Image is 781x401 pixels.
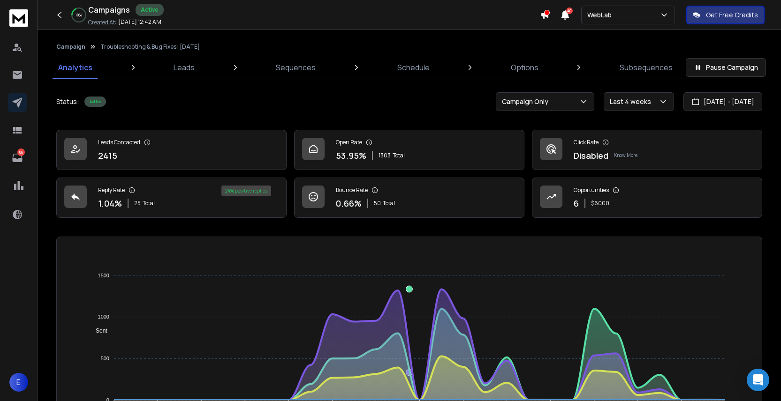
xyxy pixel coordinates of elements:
[336,149,366,162] p: 53.95 %
[706,10,758,20] p: Get Free Credits
[620,62,673,73] p: Subsequences
[502,97,552,106] p: Campaign Only
[84,97,106,107] div: Active
[76,12,82,18] p: 19 %
[174,62,195,73] p: Leads
[89,327,107,334] span: Sent
[397,62,430,73] p: Schedule
[511,62,538,73] p: Options
[392,56,435,79] a: Schedule
[747,369,769,391] div: Open Intercom Messenger
[98,139,140,146] p: Leads Contacted
[98,197,122,210] p: 1.04 %
[221,186,271,196] div: 24 % positive replies
[101,356,109,361] tspan: 500
[294,130,524,170] a: Open Rate53.95%1303Total
[294,178,524,218] a: Bounce Rate0.66%50Total
[98,186,125,194] p: Reply Rate
[686,6,765,24] button: Get Free Credits
[566,7,573,14] span: 40
[591,200,609,207] p: $ 6000
[379,152,391,159] span: 1303
[574,197,579,210] p: 6
[9,373,28,392] button: E
[98,273,109,278] tspan: 1500
[56,130,287,170] a: Leads Contacted2415
[336,186,368,194] p: Bounce Rate
[56,43,85,51] button: Campaign
[118,18,161,26] p: [DATE] 12:42 AM
[270,56,321,79] a: Sequences
[683,92,762,111] button: [DATE] - [DATE]
[383,200,395,207] span: Total
[8,149,27,167] a: 86
[134,200,141,207] span: 25
[88,4,130,15] h1: Campaigns
[393,152,405,159] span: Total
[88,19,116,26] p: Created At:
[53,56,98,79] a: Analytics
[574,149,608,162] p: Disabled
[143,200,155,207] span: Total
[610,97,655,106] p: Last 4 weeks
[98,314,109,319] tspan: 1000
[17,149,25,156] p: 86
[614,152,637,159] p: Know More
[58,62,92,73] p: Analytics
[9,9,28,27] img: logo
[574,186,609,194] p: Opportunities
[98,149,117,162] p: 2415
[532,178,762,218] a: Opportunities6$6000
[374,200,381,207] span: 50
[587,10,615,20] p: WebLab
[56,97,79,106] p: Status:
[168,56,200,79] a: Leads
[336,197,362,210] p: 0.66 %
[276,62,316,73] p: Sequences
[56,178,287,218] a: Reply Rate1.04%25Total24% positive replies
[505,56,544,79] a: Options
[574,139,599,146] p: Click Rate
[336,139,362,146] p: Open Rate
[614,56,678,79] a: Subsequences
[532,130,762,170] a: Click RateDisabledKnow More
[136,4,164,16] div: Active
[100,43,200,51] p: Troubleshooting & Bug Fixes | [DATE]
[686,58,766,77] button: Pause Campaign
